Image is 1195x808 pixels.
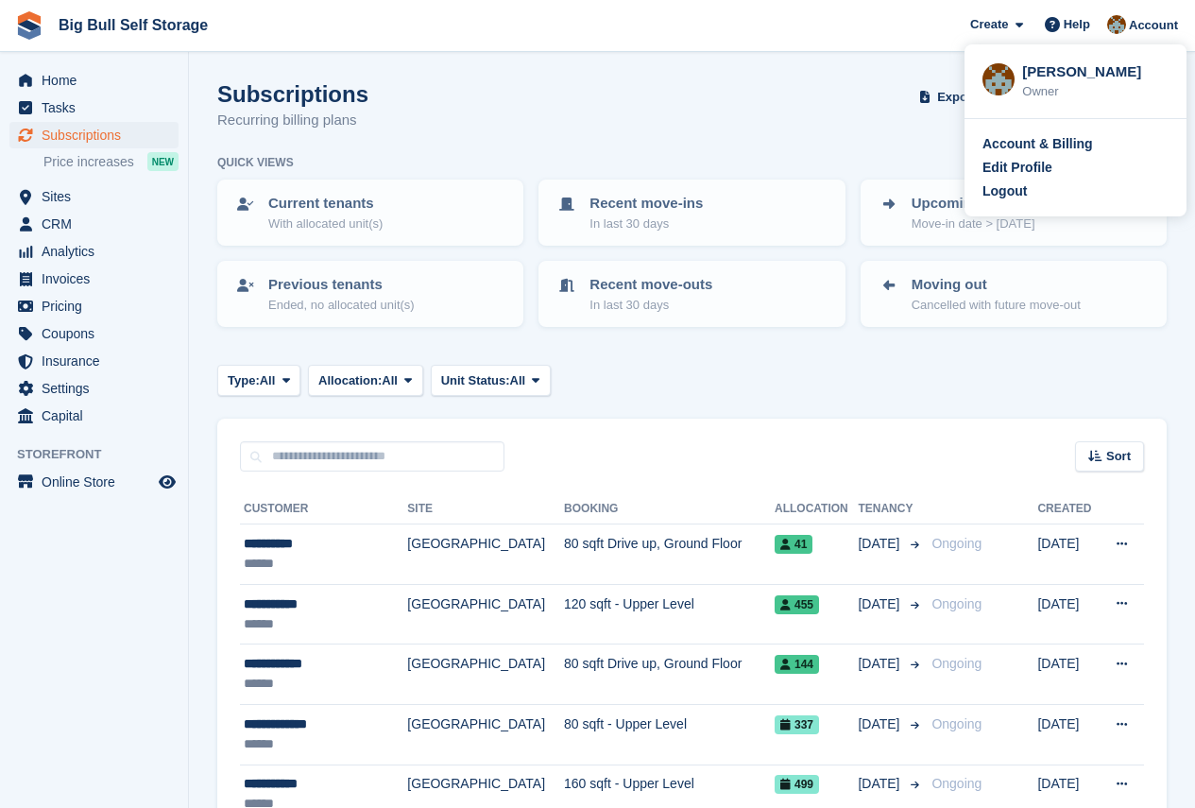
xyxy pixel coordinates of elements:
td: [GEOGRAPHIC_DATA] [407,584,564,645]
a: menu [9,95,179,121]
div: [PERSON_NAME] [1022,61,1169,78]
a: menu [9,320,179,347]
span: Ongoing [931,716,982,731]
a: menu [9,469,179,495]
span: All [382,371,398,390]
span: Pricing [42,293,155,319]
span: Ongoing [931,776,982,791]
span: 455 [775,595,819,614]
p: Cancelled with future move-out [912,296,1081,315]
a: menu [9,238,179,265]
img: stora-icon-8386f47178a22dfd0bd8f6a31ec36ba5ce8667c1dd55bd0f319d3a0aa187defe.svg [15,11,43,40]
p: Moving out [912,274,1081,296]
td: [DATE] [1037,584,1099,645]
span: Sites [42,183,155,210]
span: [DATE] [858,594,903,614]
button: Allocation: All [308,365,423,396]
span: [DATE] [858,774,903,794]
a: menu [9,375,179,402]
a: menu [9,348,179,374]
a: Preview store [156,471,179,493]
p: With allocated unit(s) [268,215,383,233]
span: Ongoing [931,596,982,611]
span: 144 [775,655,819,674]
span: CRM [42,211,155,237]
p: In last 30 days [589,215,703,233]
td: [GEOGRAPHIC_DATA] [407,704,564,765]
span: Account [1129,16,1178,35]
th: Booking [564,494,775,524]
p: Recent move-ins [589,193,703,215]
span: Create [970,15,1008,34]
span: Allocation: [318,371,382,390]
a: Current tenants With allocated unit(s) [219,181,521,244]
span: Help [1064,15,1090,34]
p: Previous tenants [268,274,415,296]
td: 80 sqft Drive up, Ground Floor [564,524,775,585]
div: Owner [1022,82,1169,101]
span: Ongoing [931,656,982,671]
a: Big Bull Self Storage [51,9,215,41]
p: In last 30 days [589,296,712,315]
th: Allocation [775,494,858,524]
span: Invoices [42,266,155,292]
td: [DATE] [1037,645,1099,705]
div: NEW [147,152,179,171]
td: 80 sqft Drive up, Ground Floor [564,645,775,705]
span: Storefront [17,445,188,464]
span: Insurance [42,348,155,374]
th: Customer [240,494,407,524]
button: Unit Status: All [431,365,551,396]
td: [DATE] [1037,704,1099,765]
p: Ended, no allocated unit(s) [268,296,415,315]
td: [GEOGRAPHIC_DATA] [407,645,564,705]
a: menu [9,266,179,292]
a: Logout [982,181,1169,201]
span: Analytics [42,238,155,265]
img: Mike Llewellen Palmer [982,63,1015,95]
span: Unit Status: [441,371,510,390]
p: Recent move-outs [589,274,712,296]
a: Price increases NEW [43,151,179,172]
button: Export [915,81,999,112]
td: [DATE] [1037,524,1099,585]
p: Current tenants [268,193,383,215]
td: 80 sqft - Upper Level [564,704,775,765]
p: Move-in date > [DATE] [912,215,1047,233]
p: Upcoming move-ins [912,193,1047,215]
span: 337 [775,715,819,734]
span: Settings [42,375,155,402]
a: Previous tenants Ended, no allocated unit(s) [219,263,521,325]
span: Ongoing [931,536,982,551]
span: Capital [42,403,155,429]
img: Mike Llewellen Palmer [1107,15,1126,34]
span: [DATE] [858,714,903,734]
span: Online Store [42,469,155,495]
span: Type: [228,371,260,390]
span: 499 [775,775,819,794]
th: Created [1037,494,1099,524]
td: 120 sqft - Upper Level [564,584,775,645]
span: Tasks [42,95,155,121]
span: Coupons [42,320,155,347]
h1: Subscriptions [217,81,368,107]
div: Account & Billing [982,134,1093,154]
a: menu [9,122,179,148]
a: menu [9,67,179,94]
span: Home [42,67,155,94]
a: Upcoming move-ins Move-in date > [DATE] [862,181,1165,244]
button: Type: All [217,365,300,396]
span: [DATE] [858,534,903,554]
a: Moving out Cancelled with future move-out [862,263,1165,325]
span: Sort [1106,447,1131,466]
td: [GEOGRAPHIC_DATA] [407,524,564,585]
a: menu [9,293,179,319]
a: Edit Profile [982,158,1169,178]
p: Recurring billing plans [217,110,368,131]
a: Account & Billing [982,134,1169,154]
span: 41 [775,535,812,554]
span: Export [937,88,976,107]
h6: Quick views [217,154,294,171]
th: Site [407,494,564,524]
span: Price increases [43,153,134,171]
